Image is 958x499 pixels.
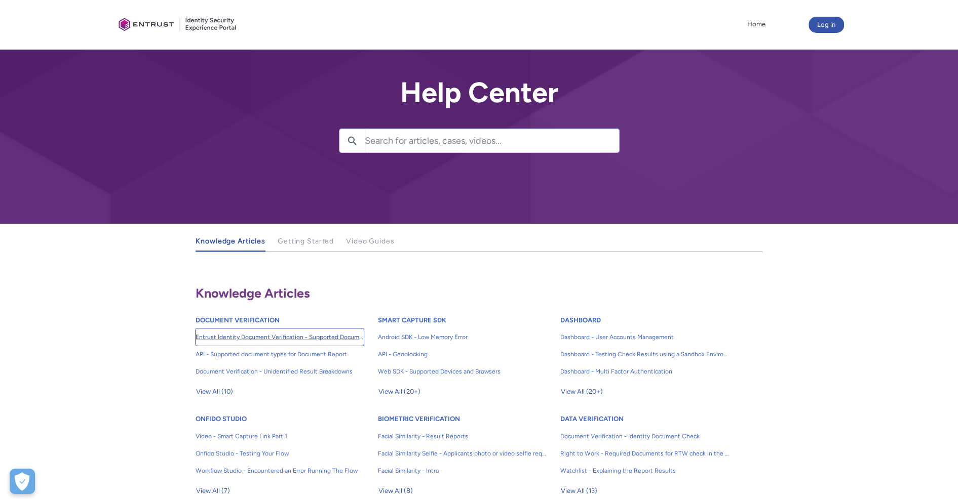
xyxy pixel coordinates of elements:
[196,449,364,458] span: Onfido Studio - Testing Your Flow
[560,466,729,475] span: Watchlist - Explaining the Report Results
[196,384,234,400] button: View All (10)
[365,129,619,152] input: Search for articles, cases, videos...
[561,384,603,399] span: View All (20+)
[561,483,597,498] span: View All (13)
[560,428,729,445] a: Document Verification - Identity Document Check
[196,445,364,462] a: Onfido Studio - Testing Your Flow
[196,350,364,359] span: API - Supported document types for Document Report
[560,328,729,346] a: Dashboard - User Accounts Management
[196,363,364,380] a: Document Verification - Unidentified Result Breakdowns
[196,466,364,475] span: Workflow Studio - Encountered an Error Running The Flow
[560,449,729,458] span: Right to Work - Required Documents for RTW check in the [GEOGRAPHIC_DATA]
[196,415,247,423] a: ONFIDO STUDIO
[378,462,546,479] a: Facial Similarity - Intro
[560,483,598,499] button: View All (13)
[196,462,364,479] a: Workflow Studio - Encountered an Error Running The Flow
[378,363,546,380] a: Web SDK - Supported Devices and Browsers
[196,332,364,342] span: Entrust Identity Document Verification - Supported Document type and size
[378,328,546,346] a: Android SDK - Low Memory Error
[378,466,546,475] span: Facial Similarity - Intro
[745,17,768,32] a: Home
[196,483,230,498] span: View All (7)
[378,415,460,423] a: BIOMETRIC VERIFICATION
[560,384,603,400] button: View All (20+)
[378,428,546,445] a: Facial Similarity - Result Reports
[378,367,546,376] span: Web SDK - Supported Devices and Browsers
[346,232,395,252] a: Video Guides
[196,232,265,252] a: Knowledge Articles
[560,316,601,324] a: DASHBOARD
[378,384,421,400] button: View All (20+)
[339,77,620,108] h2: Help Center
[560,367,729,376] span: Dashboard - Multi Factor Authentication
[560,363,729,380] a: Dashboard - Multi Factor Authentication
[378,432,546,441] span: Facial Similarity - Result Reports
[346,237,395,245] span: Video Guides
[196,328,364,346] a: Entrust Identity Document Verification - Supported Document type and size
[196,384,233,399] span: View All (10)
[378,483,413,499] button: View All (8)
[560,432,729,441] span: Document Verification - Identity Document Check
[778,266,958,499] iframe: Qualified Messenger
[378,445,546,462] a: Facial Similarity Selfie - Applicants photo or video selfie requirements
[378,332,546,342] span: Android SDK - Low Memory Error
[10,469,35,494] button: Open Preferences
[196,432,364,441] span: Video - Smart Capture Link Part 1
[378,346,546,363] a: API - Geoblocking
[278,232,334,252] a: Getting Started
[378,449,546,458] span: Facial Similarity Selfie - Applicants photo or video selfie requirements
[560,332,729,342] span: Dashboard - User Accounts Management
[378,350,546,359] span: API - Geoblocking
[196,483,231,499] button: View All (7)
[560,462,729,479] a: Watchlist - Explaining the Report Results
[196,237,265,245] span: Knowledge Articles
[560,445,729,462] a: Right to Work - Required Documents for RTW check in the [GEOGRAPHIC_DATA]
[560,350,729,359] span: Dashboard - Testing Check Results using a Sandbox Environment
[339,129,365,152] button: Search
[10,469,35,494] div: Cookie Preferences
[378,483,413,498] span: View All (8)
[196,285,310,301] span: Knowledge Articles
[278,237,334,245] span: Getting Started
[809,17,844,33] button: Log in
[560,415,624,423] a: DATA VERIFICATION
[378,384,420,399] span: View All (20+)
[196,428,364,445] a: Video - Smart Capture Link Part 1
[196,316,280,324] a: DOCUMENT VERIFICATION
[196,346,364,363] a: API - Supported document types for Document Report
[560,346,729,363] a: Dashboard - Testing Check Results using a Sandbox Environment
[196,367,364,376] span: Document Verification - Unidentified Result Breakdowns
[378,316,446,324] a: SMART CAPTURE SDK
